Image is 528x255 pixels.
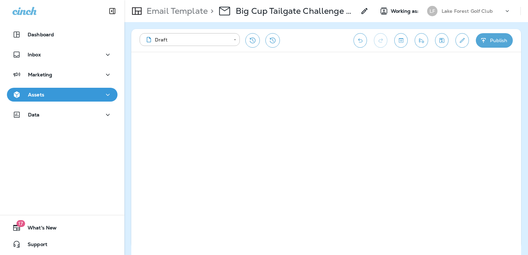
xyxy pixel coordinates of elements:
button: Toggle preview [394,33,408,48]
button: Data [7,108,117,122]
button: View Changelog [265,33,280,48]
button: Publish [476,33,513,48]
p: Lake Forest Golf Club [442,8,493,14]
button: Marketing [7,68,117,82]
button: Assets [7,88,117,102]
button: Save [435,33,449,48]
button: Restore from previous version [245,33,260,48]
p: Data [28,112,40,117]
span: 17 [16,220,25,227]
button: Support [7,237,117,251]
p: Dashboard [28,32,54,37]
button: Collapse Sidebar [103,4,122,18]
span: Support [21,242,47,250]
button: Dashboard [7,28,117,41]
span: Working as: [391,8,420,14]
div: Draft [144,36,229,43]
p: Email Template [144,6,208,16]
button: 17What's New [7,221,117,235]
button: Edit details [455,33,469,48]
button: Send test email [415,33,428,48]
p: > [208,6,214,16]
p: Inbox [28,52,41,57]
button: Inbox [7,48,117,62]
button: Undo [353,33,367,48]
span: What's New [21,225,57,233]
p: Assets [28,92,44,97]
div: LF [427,6,437,16]
p: Big Cup Tailgate Challenge 2025 - 10/25 (2) [236,6,356,16]
p: Marketing [28,72,52,77]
